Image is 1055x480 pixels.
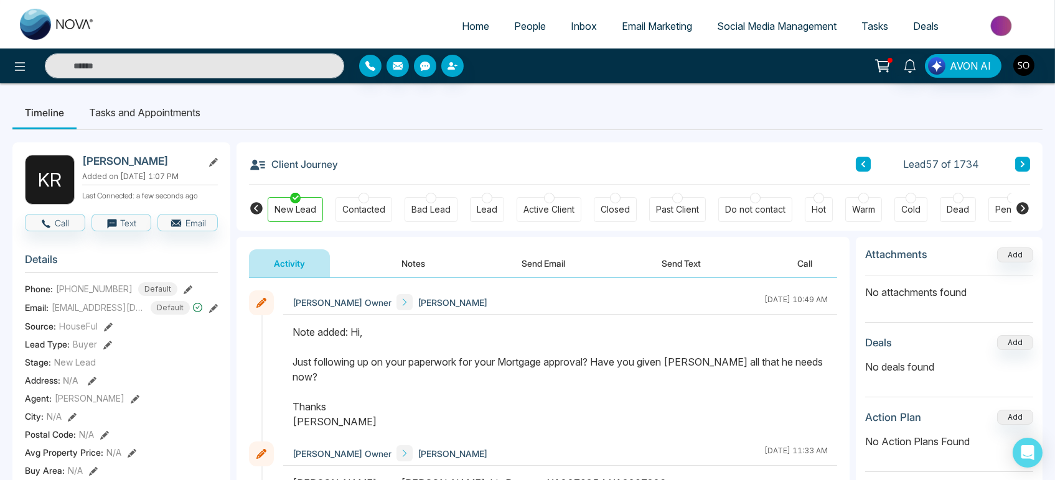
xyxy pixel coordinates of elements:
div: Contacted [342,203,385,216]
span: Avg Property Price : [25,446,103,459]
a: Inbox [558,14,609,38]
span: [EMAIL_ADDRESS][DOMAIN_NAME] [52,301,145,314]
div: New Lead [274,203,316,216]
button: Activity [249,249,330,277]
a: Home [449,14,502,38]
div: Dead [947,203,969,216]
span: Social Media Management [717,20,837,32]
span: Lead 57 of 1734 [904,157,980,172]
span: Buyer [73,338,97,351]
div: Do not contact [725,203,785,216]
span: People [514,20,546,32]
span: N/A [79,428,94,441]
span: [PERSON_NAME] [418,447,487,460]
span: Add [997,249,1033,259]
div: Cold [901,203,921,216]
h3: Deals [865,336,892,349]
span: Source: [25,320,56,333]
p: No deals found [865,359,1033,374]
button: Add [997,247,1033,262]
span: [PERSON_NAME] [418,296,487,309]
span: Address: [25,374,78,387]
div: Hot [812,203,826,216]
img: Lead Flow [928,57,945,75]
div: Active Client [523,203,574,216]
span: [PERSON_NAME] Owner [293,447,392,460]
button: Email [157,214,218,231]
span: N/A [63,375,78,385]
div: Pending [995,203,1029,216]
span: Stage: [25,356,51,369]
div: Past Client [656,203,699,216]
span: [PERSON_NAME] [55,392,124,405]
button: Text [91,214,152,231]
div: Lead [477,203,497,216]
span: HouseFul [59,320,98,333]
span: New Lead [54,356,96,369]
button: Call [25,214,85,231]
span: Email: [25,301,49,314]
button: AVON AI [925,54,1001,78]
div: Open Intercom Messenger [1013,438,1043,468]
img: Market-place.gif [957,12,1048,40]
div: [DATE] 10:49 AM [764,294,828,310]
span: N/A [47,410,62,423]
p: Added on [DATE] 1:07 PM [82,171,218,182]
p: No attachments found [865,275,1033,300]
button: Add [997,410,1033,425]
h3: Attachments [865,248,927,261]
span: [PHONE_NUMBER] [56,282,133,295]
a: Deals [901,14,951,38]
span: Tasks [861,20,888,32]
div: K R [25,155,75,205]
p: No Action Plans Found [865,434,1033,449]
button: Send Text [637,249,726,277]
button: Add [997,335,1033,350]
h3: Client Journey [249,155,338,173]
span: Inbox [571,20,597,32]
span: City : [25,410,44,423]
a: Email Marketing [609,14,705,38]
span: Lead Type: [25,338,70,351]
button: Send Email [497,249,590,277]
h3: Details [25,253,218,272]
span: [PERSON_NAME] Owner [293,296,392,309]
img: Nova CRM Logo [20,9,95,40]
span: N/A [106,446,121,459]
div: Warm [852,203,875,216]
img: User Avatar [1013,55,1034,76]
span: Postal Code : [25,428,76,441]
a: Tasks [849,14,901,38]
span: N/A [68,464,83,477]
span: Phone: [25,282,53,295]
span: Default [151,301,190,315]
h3: Action Plan [865,411,921,423]
span: AVON AI [950,58,991,73]
span: Email Marketing [622,20,692,32]
li: Timeline [12,96,77,129]
button: Call [772,249,837,277]
a: Social Media Management [705,14,849,38]
p: Last Connected: a few seconds ago [82,188,218,201]
span: Buy Area : [25,464,65,477]
div: Closed [601,203,630,216]
span: Default [138,282,177,296]
a: People [502,14,558,38]
h2: [PERSON_NAME] [82,155,198,167]
span: Agent: [25,392,52,405]
div: Bad Lead [411,203,451,216]
span: Home [462,20,489,32]
button: Notes [377,249,450,277]
span: Deals [913,20,939,32]
div: [DATE] 11:33 AM [764,445,828,461]
li: Tasks and Appointments [77,96,213,129]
